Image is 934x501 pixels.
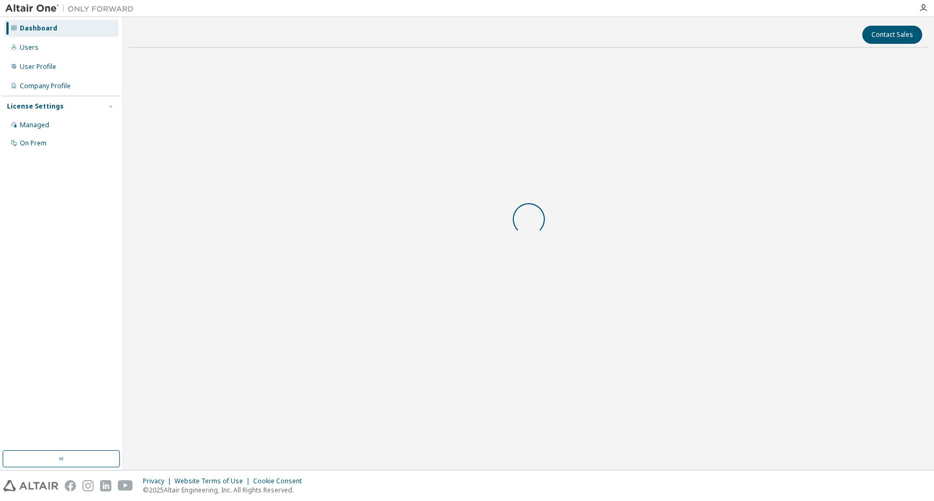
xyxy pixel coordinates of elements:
[20,139,47,148] div: On Prem
[20,63,56,71] div: User Profile
[20,24,57,33] div: Dashboard
[143,477,174,485] div: Privacy
[20,121,49,129] div: Managed
[100,480,111,491] img: linkedin.svg
[7,102,64,111] div: License Settings
[3,480,58,491] img: altair_logo.svg
[118,480,133,491] img: youtube.svg
[5,3,139,14] img: Altair One
[253,477,308,485] div: Cookie Consent
[65,480,76,491] img: facebook.svg
[20,43,39,52] div: Users
[862,26,922,44] button: Contact Sales
[143,485,308,495] p: © 2025 Altair Engineering, Inc. All Rights Reserved.
[20,82,71,90] div: Company Profile
[82,480,94,491] img: instagram.svg
[174,477,253,485] div: Website Terms of Use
